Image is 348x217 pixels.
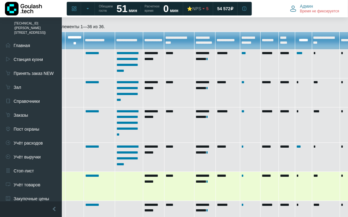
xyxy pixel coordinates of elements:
[206,6,209,11] span: 5
[286,2,343,15] button: Админ Время не фиксируется
[193,6,202,11] span: NPS
[163,3,169,14] strong: 0
[184,3,213,14] a: ⭐NPS 5
[117,3,128,14] strong: 51
[231,6,233,11] span: ₽
[95,3,182,14] a: Обещаем гостю 51 мин Расчетное время 0 мин
[99,4,113,13] span: Обещаем гостю
[300,3,313,9] span: Админ
[5,2,42,15] img: Логотип компании Goulash.tech
[217,6,231,11] span: 54 572
[170,8,178,13] span: мин
[214,3,237,14] a: 54 572 ₽
[145,4,159,13] span: Расчетное время
[129,8,137,13] span: мин
[187,6,202,11] div: ⭐
[300,9,339,14] span: Время не фиксируется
